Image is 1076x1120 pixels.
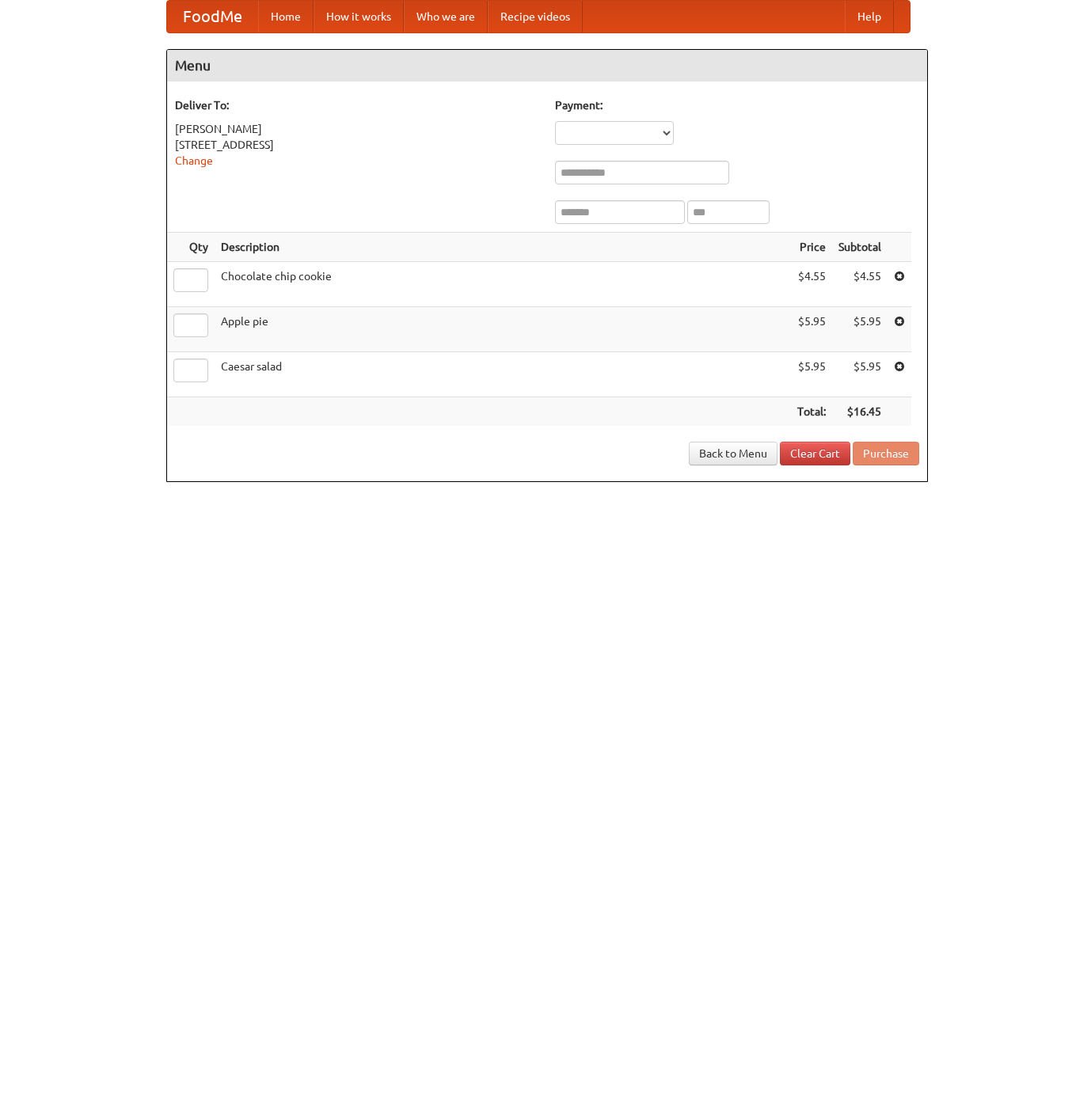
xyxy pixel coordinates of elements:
[314,1,404,32] a: How it works
[488,1,583,32] a: Recipe videos
[845,1,894,32] a: Help
[258,1,314,32] a: Home
[832,262,888,307] td: $4.55
[791,397,832,427] th: Total:
[832,352,888,397] td: $5.95
[175,97,539,113] h5: Deliver To:
[175,137,539,153] div: [STREET_ADDRESS]
[167,1,258,32] a: FoodMe
[555,97,919,113] h5: Payment:
[175,154,213,167] a: Change
[791,352,832,397] td: $5.95
[791,307,832,352] td: $5.95
[791,262,832,307] td: $4.55
[215,262,791,307] td: Chocolate chip cookie
[832,397,888,427] th: $16.45
[689,442,778,465] a: Back to Menu
[215,233,791,262] th: Description
[167,233,215,262] th: Qty
[853,442,919,465] button: Purchase
[791,233,832,262] th: Price
[780,442,850,465] a: Clear Cart
[167,50,927,82] h4: Menu
[404,1,488,32] a: Who we are
[215,307,791,352] td: Apple pie
[215,352,791,397] td: Caesar salad
[832,233,888,262] th: Subtotal
[832,307,888,352] td: $5.95
[175,121,539,137] div: [PERSON_NAME]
